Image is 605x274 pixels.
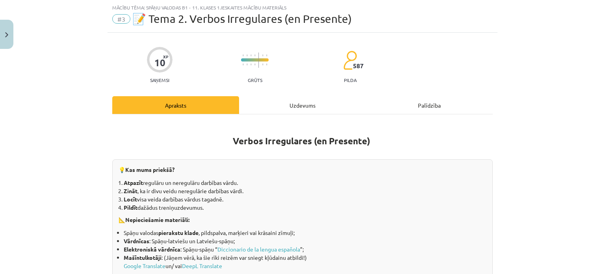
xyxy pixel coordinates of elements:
[112,14,130,24] span: #3
[163,54,168,59] span: XP
[124,246,180,253] b: Elektroniskā vārdnīca
[158,229,199,236] b: pierakstu klade
[124,237,149,244] b: Vārdnīcas
[343,50,357,70] img: students-c634bb4e5e11cddfef0936a35e636f08e4e9abd3cc4e673bd6f9a4125e45ecb1.svg
[124,196,137,203] b: Locīt
[119,166,486,174] p: 💡
[124,179,486,187] li: regulāru un neregulāru darbības vārdu.
[154,57,165,68] div: 10
[344,77,356,83] p: pilda
[124,187,486,195] li: , ka ir divu veidu neregulārie darbības vārdi.
[124,253,486,270] li: : (Jāņem vērā, ka šie rīki reizēm var sniegt kļūdainu atbildi!) un/ vai
[266,54,267,56] img: icon-short-line-57e1e144782c952c97e751825c79c345078a6d821885a25fce030b3d8c18986b.svg
[266,63,267,65] img: icon-short-line-57e1e144782c952c97e751825c79c345078a6d821885a25fce030b3d8c18986b.svg
[112,5,493,10] div: Mācību tēma: Spāņu valodas b1 - 11. klases 1.ieskaites mācību materiāls
[251,54,251,56] img: icon-short-line-57e1e144782c952c97e751825c79c345078a6d821885a25fce030b3d8c18986b.svg
[233,135,370,147] b: Verbos Irregulares (en Presente)
[124,229,486,237] li: Spāņu valodas , pildspalva, marķieri vai krāsaini zīmuļi;
[254,54,255,56] img: icon-short-line-57e1e144782c952c97e751825c79c345078a6d821885a25fce030b3d8c18986b.svg
[112,96,239,114] div: Apraksts
[124,204,137,211] b: Pildīt
[147,77,173,83] p: Saņemsi
[124,195,486,203] li: visa veida darbības vārdus tagadnē.
[254,63,255,65] img: icon-short-line-57e1e144782c952c97e751825c79c345078a6d821885a25fce030b3d8c18986b.svg
[258,52,259,68] img: icon-long-line-d9ea69661e0d244f92f715978eff75569469978d946b2353a9bb055b3ed8787d.svg
[125,216,189,223] strong: Nepieciešamie materiāli:
[124,262,165,269] a: Google Translate
[239,96,366,114] div: Uzdevums
[125,166,174,173] strong: Kas mums priekšā?
[5,32,8,37] img: icon-close-lesson-0947bae3869378f0d4975bcd49f059093ad1ed9edebbc8119c70593378902aed.svg
[262,54,263,56] img: icon-short-line-57e1e144782c952c97e751825c79c345078a6d821885a25fce030b3d8c18986b.svg
[251,63,251,65] img: icon-short-line-57e1e144782c952c97e751825c79c345078a6d821885a25fce030b3d8c18986b.svg
[124,245,486,253] li: : Spāņu-spāņu “ ”;
[124,179,143,186] b: Atpazīt
[248,77,262,83] p: Grūts
[182,262,222,269] a: DeepL Translate
[366,96,493,114] div: Palīdzība
[124,187,137,194] b: Zināt
[124,237,486,245] li: : Spāņu-latviešu un Latviešu-spāņu;
[353,62,364,69] span: 587
[124,203,486,212] li: dažādus treniņuzdevumus.
[132,12,352,25] span: 📝 Tema 2. Verbos Irregulares (en Presente)
[119,216,486,224] p: 📐
[124,254,161,261] b: Mašīntulkotāji
[217,246,300,253] a: Diccionario de la lengua española
[262,63,263,65] img: icon-short-line-57e1e144782c952c97e751825c79c345078a6d821885a25fce030b3d8c18986b.svg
